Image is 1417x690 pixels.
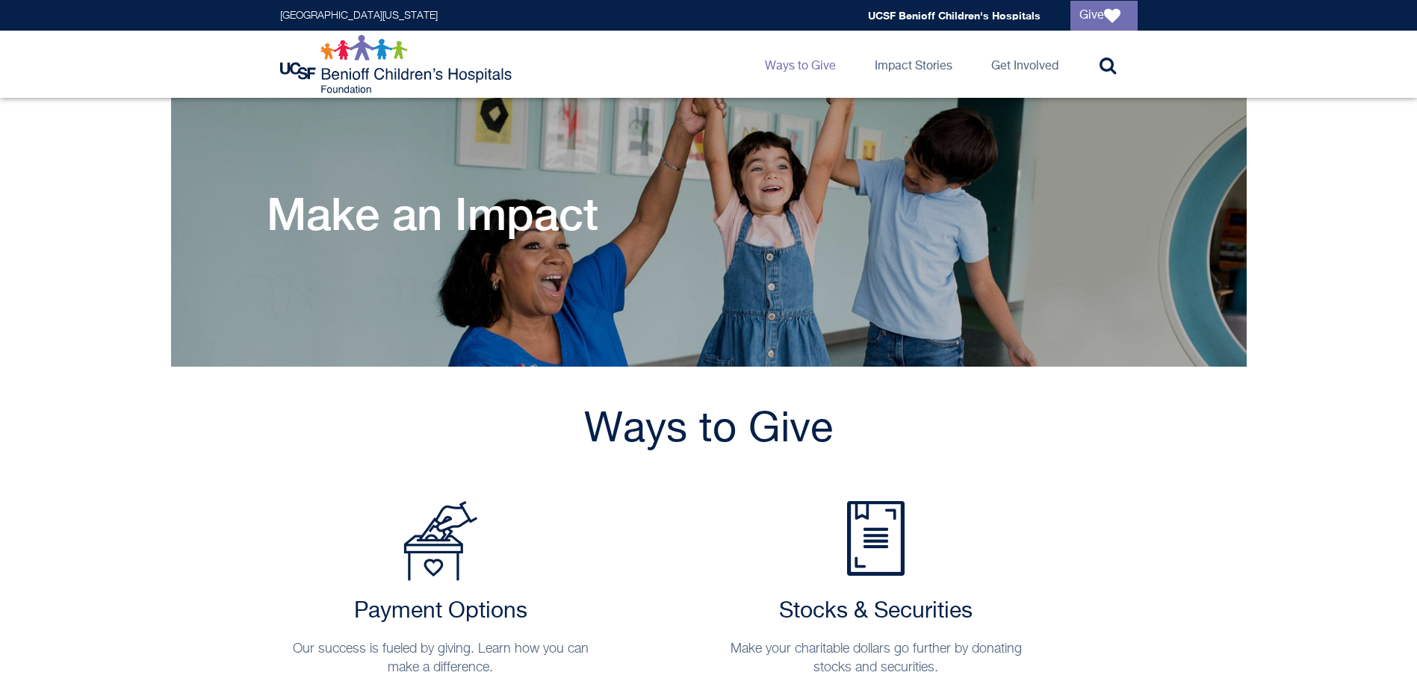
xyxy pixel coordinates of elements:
[288,598,594,625] h2: Payment Options
[868,9,1041,22] a: UCSF Benioff Children's Hospitals
[979,31,1070,98] a: Get Involved
[267,187,598,240] h1: Make an Impact
[280,10,438,21] a: [GEOGRAPHIC_DATA][US_STATE]
[753,31,848,98] a: Ways to Give
[288,640,594,677] p: Our success is fueled by giving. Learn how you can make a difference.
[1070,1,1138,31] a: Give
[723,598,1029,625] h2: Stocks & Securities
[847,501,905,576] img: Stocks & Securities
[403,501,478,581] img: Payment Options
[723,640,1029,677] p: Make your charitable dollars go further by donating stocks and securities.
[280,404,1138,456] h1: Ways to Give
[863,31,964,98] a: Impact Stories
[280,34,515,94] img: Logo for UCSF Benioff Children's Hospitals Foundation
